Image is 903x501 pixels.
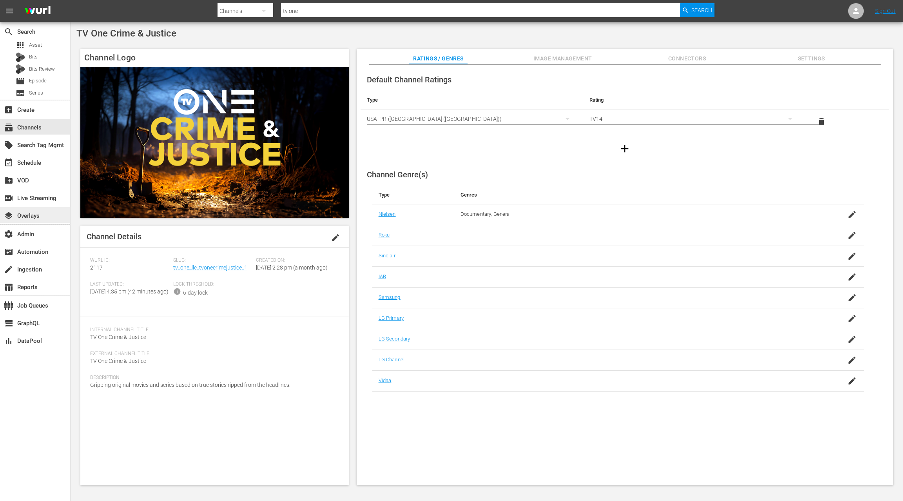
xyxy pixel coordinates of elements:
[87,232,141,241] span: Channel Details
[817,117,826,126] span: delete
[4,211,13,220] span: Overlays
[691,3,712,17] span: Search
[173,264,247,271] a: tv_one_llc_tvonecrimejustice_1
[90,257,169,264] span: Wurl ID:
[90,375,335,381] span: Description:
[90,264,103,271] span: 2117
[454,186,809,204] th: Genres
[361,91,889,134] table: simple table
[16,77,25,86] span: Episode
[5,6,14,16] span: menu
[29,89,43,97] span: Series
[379,273,386,279] a: IAB
[90,358,146,364] span: TV One Crime & Justice
[16,53,25,62] div: Bits
[326,228,345,247] button: edit
[4,319,13,328] span: GraphQL
[367,75,451,84] span: Default Channel Ratings
[875,8,896,14] a: Sign Out
[680,3,714,17] button: Search
[4,301,13,310] span: Job Queues
[782,54,841,64] span: Settings
[173,257,252,264] span: Slug:
[379,253,395,259] a: Sinclair
[29,53,38,61] span: Bits
[533,54,592,64] span: Image Management
[183,289,208,297] div: 6-day lock
[589,108,800,130] div: TV14
[173,281,252,288] span: Lock Threshold:
[90,281,169,288] span: Last Updated:
[379,211,396,217] a: Nielsen
[379,294,401,300] a: Samsung
[90,334,146,340] span: TV One Crime & Justice
[29,77,47,85] span: Episode
[379,315,404,321] a: LG Primary
[812,112,831,131] button: delete
[361,91,583,109] th: Type
[379,357,404,363] a: LG Channel
[16,88,25,98] span: Series
[90,327,335,333] span: Internal Channel Title:
[16,64,25,74] div: Bits Review
[4,247,13,257] span: movie_filter
[256,264,328,271] span: [DATE] 2:28 pm (a month ago)
[583,91,806,109] th: Rating
[173,288,181,295] span: info
[372,186,454,204] th: Type
[331,233,340,242] span: edit
[379,377,392,383] a: Vidaa
[4,265,13,274] span: create
[4,176,13,185] span: VOD
[4,105,13,115] span: Create
[29,65,55,73] span: Bits Review
[256,257,335,264] span: Created On:
[4,27,13,36] span: Search
[90,351,335,357] span: External Channel Title:
[409,54,468,64] span: Ratings / Genres
[4,158,13,168] span: Schedule
[29,41,42,49] span: Asset
[367,108,577,130] div: USA_PR ([GEOGRAPHIC_DATA] ([GEOGRAPHIC_DATA]))
[4,282,13,292] span: Reports
[379,336,410,342] a: LG Secondary
[367,170,428,179] span: Channel Genre(s)
[90,288,169,295] span: [DATE] 4:35 pm (42 minutes ago)
[19,2,56,20] img: ans4CAIJ8jUAAAAAAAAAAAAAAAAAAAAAAAAgQb4GAAAAAAAAAAAAAAAAAAAAAAAAJMjXAAAAAAAAAAAAAAAAAAAAAAAAgAT5G...
[76,28,176,39] span: TV One Crime & Justice
[80,67,349,218] img: TV One Crime & Justice
[379,232,390,238] a: Roku
[4,230,13,239] span: settings
[4,193,13,203] span: Live Streaming
[90,382,290,388] span: Gripping original movies and series based on true stories ripped from the headlines.
[16,40,25,50] span: Asset
[80,49,349,67] h4: Channel Logo
[4,336,13,346] span: DataPool
[658,54,716,64] span: Connectors
[4,123,13,132] span: Channels
[4,140,13,150] span: Search Tag Mgmt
